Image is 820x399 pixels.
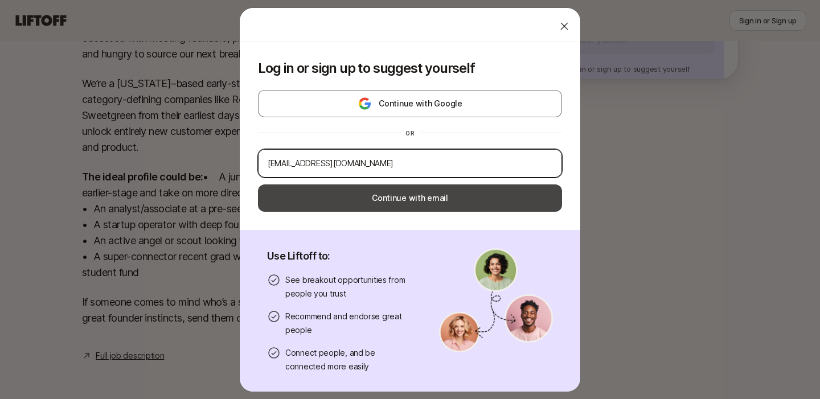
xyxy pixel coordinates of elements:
[258,90,562,117] button: Continue with Google
[258,184,562,212] button: Continue with email
[401,129,419,138] div: or
[358,97,372,110] img: google-logo
[285,310,412,337] p: Recommend and endorse great people
[258,60,562,76] p: Log in or sign up to suggest yourself
[268,157,552,170] input: Your personal email address
[439,248,553,353] img: signup-banner
[285,346,412,373] p: Connect people, and be connected more easily
[285,273,412,301] p: See breakout opportunities from people you trust
[267,248,412,264] p: Use Liftoff to:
